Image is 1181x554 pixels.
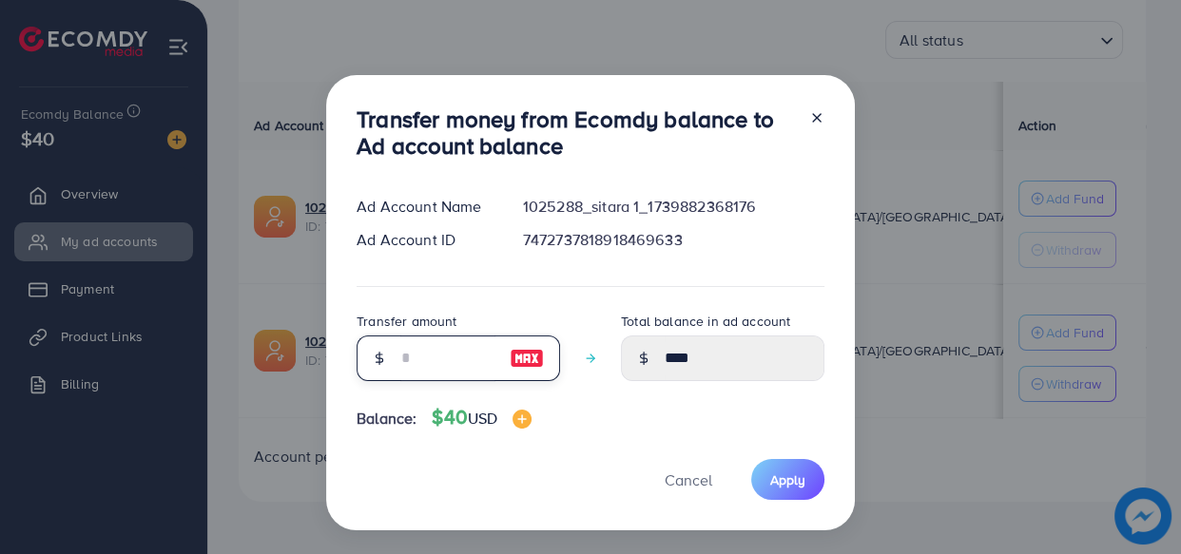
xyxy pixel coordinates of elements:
[508,229,840,251] div: 7472737818918469633
[357,312,456,331] label: Transfer amount
[751,459,824,500] button: Apply
[468,408,497,429] span: USD
[341,196,508,218] div: Ad Account Name
[665,469,712,490] span: Cancel
[621,312,790,331] label: Total balance in ad account
[357,105,794,161] h3: Transfer money from Ecomdy balance to Ad account balance
[510,347,544,370] img: image
[508,196,840,218] div: 1025288_sitara 1_1739882368176
[770,470,805,489] span: Apply
[641,459,736,500] button: Cancel
[341,229,508,251] div: Ad Account ID
[513,410,532,429] img: image
[432,406,532,430] h4: $40
[357,408,416,430] span: Balance:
